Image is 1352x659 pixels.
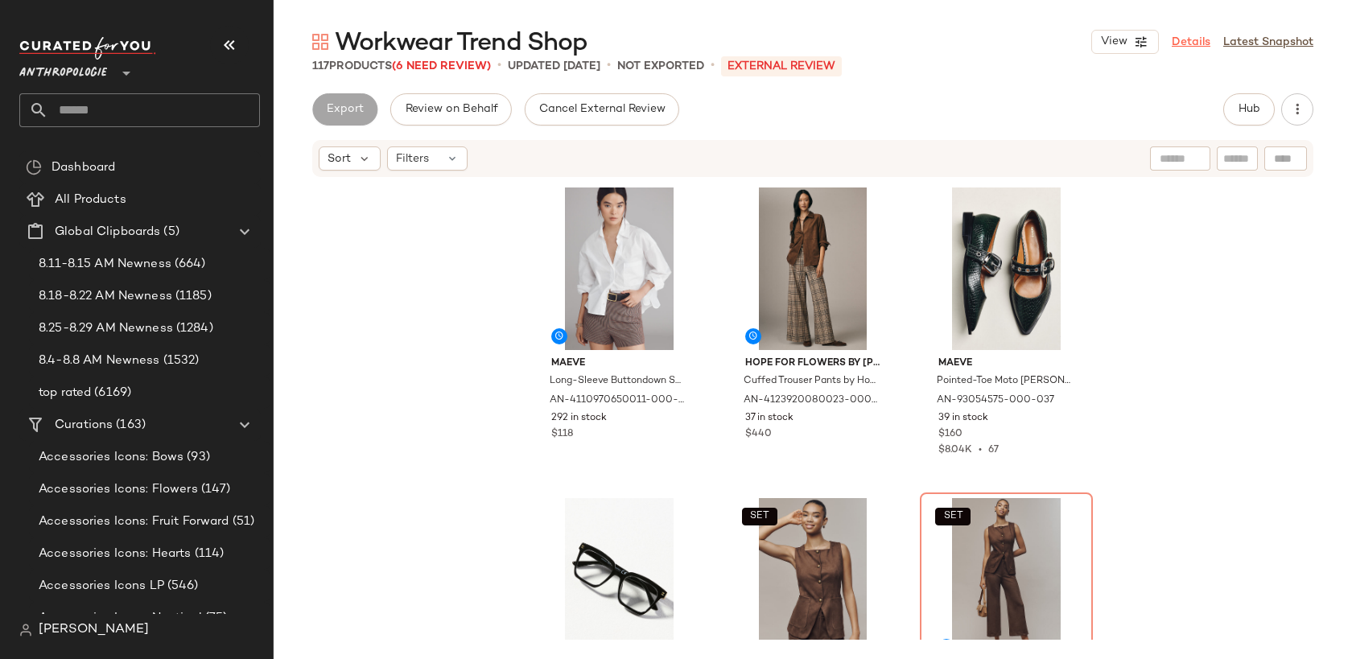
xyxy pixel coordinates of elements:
span: (163) [113,416,146,435]
span: 8.4-8.8 AM Newness [39,352,160,370]
img: cfy_white_logo.C9jOOHJF.svg [19,37,156,60]
span: Accessories Icons LP [39,577,164,595]
span: $160 [938,427,962,442]
span: • [711,56,715,76]
span: Cancel External Review [538,103,666,116]
span: 117 [312,60,329,72]
p: Not Exported [617,58,704,75]
button: Hub [1223,93,1275,126]
img: svg%3e [312,34,328,50]
span: Cuffed Trouser Pants by Hope for Flowers by [PERSON_NAME] in Brown, Women's, Size: XS, Cotton/Ela... [744,374,880,389]
span: 37 in stock [745,411,793,426]
span: $440 [745,427,772,442]
span: View [1100,35,1127,48]
span: AN-93054575-000-037 [937,393,1054,408]
span: Long-Sleeve Buttondown Shirt by Maeve in White, Women's, Size: XL, Cotton at Anthropologie [550,374,686,389]
span: top rated [39,384,91,402]
span: All Products [55,191,126,209]
span: 67 [988,445,999,455]
span: (114) [192,545,225,563]
button: View [1091,30,1159,54]
span: Global Clipboards [55,223,160,241]
span: 39 in stock [938,411,988,426]
img: 93054575_037_b [925,187,1087,350]
span: (75) [202,609,228,628]
span: (664) [171,255,206,274]
span: Pointed-Toe Moto [PERSON_NAME] [PERSON_NAME] Flats by [PERSON_NAME] in Green, Women's, Size: 36, ... [937,374,1073,389]
span: Dashboard [52,159,115,177]
span: (546) [164,577,199,595]
span: Accessories Icons: Flowers [39,480,198,499]
button: Cancel External Review [525,93,679,126]
span: SET [749,511,769,522]
span: (147) [198,480,231,499]
span: $118 [551,427,573,442]
span: • [972,445,988,455]
span: 8.18-8.22 AM Newness [39,287,172,306]
span: 292 in stock [551,411,607,426]
span: (6169) [91,384,131,402]
span: Accessories Icons: Bows [39,448,183,467]
button: SET [742,508,777,525]
span: Maeve [551,356,687,371]
span: (6 Need Review) [392,60,491,72]
img: svg%3e [26,159,42,175]
span: Accessories Icons: Hearts [39,545,192,563]
span: SET [942,511,962,522]
span: Filters [396,150,429,167]
span: Sort [328,150,351,167]
span: [PERSON_NAME] [39,620,149,640]
span: Curations [55,416,113,435]
span: Workwear Trend Shop [335,27,587,60]
span: Maeve [938,356,1074,371]
img: svg%3e [19,624,32,636]
button: SET [935,508,971,525]
span: AN-4110970650011-000-010 [550,393,686,408]
span: $8.04K [938,445,972,455]
span: Review on Behalf [404,103,497,116]
span: (51) [229,513,255,531]
p: External REVIEW [721,56,842,76]
a: Details [1172,34,1210,51]
a: Latest Snapshot [1223,34,1313,51]
span: Anthropologie [19,55,107,84]
span: Hub [1238,103,1260,116]
span: (1284) [173,319,213,338]
span: 8.25-8.29 AM Newness [39,319,173,338]
button: Review on Behalf [390,93,511,126]
span: (1185) [172,287,212,306]
span: AN-4123920080023-000-029 [744,393,880,408]
span: (93) [183,448,210,467]
span: (1532) [160,352,200,370]
span: • [607,56,611,76]
p: updated [DATE] [508,58,600,75]
span: • [497,56,501,76]
span: Accessories Icons: Fruit Forward [39,513,229,531]
img: 4110970650011_010_b [538,187,700,350]
span: Hope for Flowers by [PERSON_NAME] [745,356,881,371]
span: 8.11-8.15 AM Newness [39,255,171,274]
span: Accessories Icons: Nautical [39,609,202,628]
span: (5) [160,223,179,241]
div: Products [312,58,491,75]
img: 4123920080023_029_b [732,187,894,350]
